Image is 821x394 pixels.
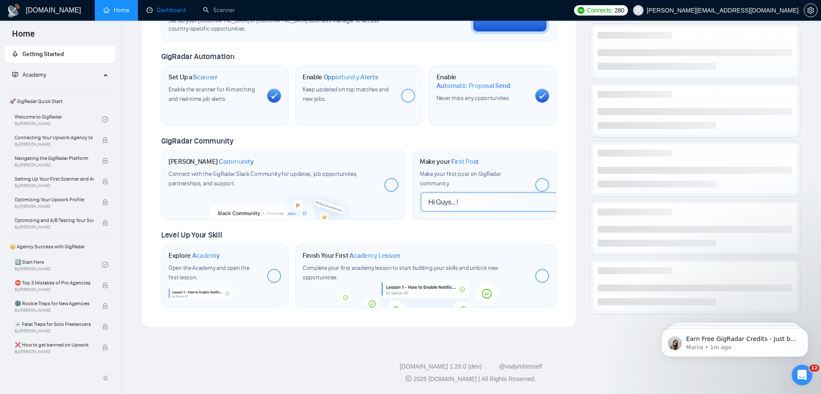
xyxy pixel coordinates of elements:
[420,157,479,166] h1: Make your
[192,251,220,260] span: Academy
[15,361,94,370] span: 😭 Account blocked: what to do?
[15,328,94,334] span: By [PERSON_NAME]
[15,110,102,129] a: Welcome to GigRadarBy[PERSON_NAME]
[15,204,94,209] span: By [PERSON_NAME]
[102,178,108,184] span: lock
[15,142,94,147] span: By [PERSON_NAME]
[303,264,498,281] span: Complete your first academy lesson to start building your skills and unlock new opportunities.
[15,308,94,313] span: By [PERSON_NAME]
[15,154,94,163] span: Navigating the GigRadar Platform
[15,195,94,204] span: Optimizing Your Upwork Profile
[210,184,356,219] img: slackcommunity-bg.png
[219,157,254,166] span: Community
[15,320,94,328] span: ☠️ Fatal Traps for Solo Freelancers
[102,344,108,350] span: lock
[15,278,94,287] span: ⛔ Top 3 Mistakes of Pro Agencies
[6,238,114,255] span: 👑 Agency Success with GigRadar
[6,93,114,110] span: 🚀 GigRadar Quick Start
[12,51,18,57] span: rocket
[400,363,482,370] a: [DOMAIN_NAME] 1.26.0 (dev)
[5,28,42,46] span: Home
[102,158,108,164] span: lock
[169,17,397,33] span: Set up your [GEOGRAPHIC_DATA] or [GEOGRAPHIC_DATA] Business Manager to access country-specific op...
[792,365,812,385] iframe: Intercom live chat
[169,264,249,281] span: Open the Academy and open the first lesson.
[437,73,528,90] h1: Enable
[169,157,254,166] h1: [PERSON_NAME]
[102,137,108,143] span: lock
[22,71,46,78] span: Academy
[5,46,115,63] li: Getting Started
[587,6,613,15] span: Connects:
[303,251,400,260] h1: Finish Your First
[804,7,817,14] span: setting
[103,374,111,382] span: double-left
[635,7,641,13] span: user
[324,73,378,81] span: Opportunity Alerts
[102,199,108,205] span: lock
[809,365,819,372] span: 12
[615,6,624,15] span: 280
[437,94,510,102] span: Never miss any opportunities.
[804,7,818,14] a: setting
[649,310,821,371] iframe: Intercom notifications message
[15,175,94,183] span: Setting Up Your First Scanner and Auto-Bidder
[102,324,108,330] span: lock
[303,86,389,103] span: Keep updated on top matches and new jobs.
[12,72,18,78] span: fund-projection-screen
[451,157,479,166] span: First Post
[15,349,94,354] span: By [PERSON_NAME]
[193,73,217,81] span: Scanner
[15,255,102,274] a: 1️⃣ Start HereBy[PERSON_NAME]
[15,216,94,225] span: Optimizing and A/B Testing Your Scanner for Better Results
[169,170,357,187] span: Connect with the GigRadar Slack Community for updates, job opportunities, partnerships, and support.
[7,4,21,18] img: logo
[102,303,108,309] span: lock
[15,287,94,292] span: By [PERSON_NAME]
[578,7,584,14] img: upwork-logo.png
[12,71,46,78] span: Academy
[102,262,108,268] span: check-circle
[15,225,94,230] span: By [PERSON_NAME]
[161,230,222,240] span: Level Up Your Skill
[147,6,186,14] a: dashboardDashboard
[15,341,94,349] span: ❌ How to get banned on Upwork
[420,170,501,187] span: Make your first post on GigRadar community.
[406,375,412,381] span: copyright
[15,163,94,168] span: By [PERSON_NAME]
[169,251,220,260] h1: Explore
[161,52,234,61] span: GigRadar Automation
[102,220,108,226] span: lock
[437,81,510,90] span: Automatic Proposal Send
[161,136,234,146] span: GigRadar Community
[128,375,814,384] div: 2025 [DOMAIN_NAME] | All Rights Reserved.
[203,6,235,14] a: searchScanner
[350,251,400,260] span: Academy Lesson
[103,6,129,14] a: homeHome
[15,183,94,188] span: By [PERSON_NAME]
[804,3,818,17] button: setting
[303,73,378,81] h1: Enable
[22,50,64,58] span: Getting Started
[169,73,217,81] h1: Set Up a
[102,282,108,288] span: lock
[15,133,94,142] span: Connecting Your Upwork Agency to GigRadar
[15,299,94,308] span: 🌚 Rookie Traps for New Agencies
[499,363,542,370] a: @vadymhimself
[102,116,108,122] span: check-circle
[169,86,255,103] span: Enable the scanner for AI matching and real-time job alerts.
